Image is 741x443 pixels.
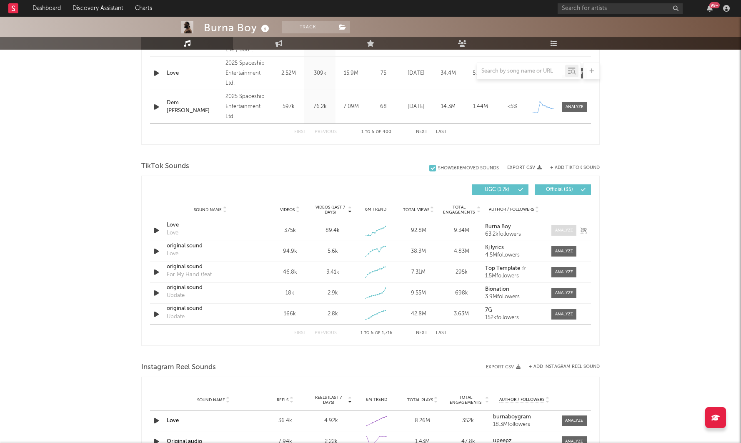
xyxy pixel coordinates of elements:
span: Author / Followers [499,397,544,403]
strong: 7G [485,307,492,313]
div: 3.41k [326,268,339,277]
div: Update [167,313,185,321]
input: Search for artists [558,3,683,14]
span: Author / Followers [489,207,534,212]
a: Burna Boy [485,224,543,230]
div: 7.09M [338,103,365,111]
div: 9.34M [442,227,481,235]
span: Total Views [403,207,429,212]
a: original sound [167,284,254,292]
div: 3.9M followers [485,294,543,300]
div: 99 + [709,2,720,8]
span: Sound Name [194,207,222,212]
strong: Bionation [485,287,509,292]
div: 1.5M followers [485,273,543,279]
a: original sound [167,263,254,271]
button: Next [416,331,428,335]
strong: Top Template ☆ [485,266,526,271]
button: Next [416,130,428,134]
div: 42.8M [399,310,438,318]
div: 352k [448,417,489,425]
span: TikTok Sounds [141,161,189,171]
div: 46.8k [270,268,309,277]
div: 89.4k [325,227,340,235]
div: <5% [498,103,526,111]
div: Update [167,292,185,300]
div: 38.3M [399,247,438,256]
button: Export CSV [507,165,542,170]
span: Sound Name [197,398,225,403]
input: Search by song name or URL [477,68,565,75]
span: Reels (last 7 days) [310,395,347,405]
span: of [376,130,381,134]
div: 76.2k [306,103,333,111]
div: 5.6k [328,247,338,256]
div: + Add Instagram Reel Sound [521,365,600,369]
a: Bionation [485,287,543,292]
strong: burnaboygram [493,414,531,420]
a: burnaboygram [493,414,556,420]
button: Export CSV [486,365,521,370]
div: 14.3M [434,103,462,111]
div: 2.8k [328,310,338,318]
div: 7.31M [399,268,438,277]
button: 99+ [707,5,713,12]
span: Videos (last 7 days) [313,205,347,215]
strong: Burna Boy [485,224,511,229]
div: 2.9k [328,289,338,297]
span: to [364,331,369,335]
div: 2025 Spaceship Entertainment Ltd. [225,58,271,88]
div: 166k [270,310,309,318]
div: 18.3M followers [493,422,556,428]
div: 6M Trend [356,397,398,403]
div: Love [167,250,178,258]
a: 7G [485,307,543,313]
div: 1 5 1,716 [353,328,399,338]
div: 4.83M [442,247,481,256]
button: Previous [315,130,337,134]
button: Last [436,331,447,335]
a: original sound [167,242,254,250]
div: 3.63M [442,310,481,318]
div: 94.9k [270,247,309,256]
div: 63.2k followers [485,232,543,237]
button: Track [282,21,334,33]
div: For My Hand (feat. [PERSON_NAME]) [167,271,254,279]
button: First [294,130,306,134]
span: Instagram Reel Sounds [141,362,216,373]
div: 698k [442,289,481,297]
a: Kj lyrics [485,245,543,251]
a: Love [167,418,179,423]
span: UGC ( 1.7k ) [478,187,516,192]
div: [DATE] [402,103,430,111]
a: original sound [167,305,254,313]
span: Reels [277,398,288,403]
button: First [294,331,306,335]
button: + Add TikTok Sound [542,166,600,170]
div: 375k [270,227,309,235]
span: to [365,130,370,134]
button: UGC(1.7k) [472,184,528,195]
div: 152k followers [485,315,543,321]
div: 36.4k [264,417,306,425]
a: Dem [PERSON_NAME] [167,99,221,115]
div: 6M Trend [356,206,395,213]
button: + Add Instagram Reel Sound [529,365,600,369]
span: Official ( 35 ) [540,187,578,192]
a: Top Template ☆ [485,266,543,272]
a: Love [167,221,254,229]
button: Official(35) [535,184,591,195]
button: Last [436,130,447,134]
div: 4.5M followers [485,252,543,258]
div: 295k [442,268,481,277]
span: of [375,331,380,335]
div: 2025 Spaceship Entertainment Ltd. [225,92,271,122]
div: Show 16 Removed Sounds [438,166,499,171]
div: 1.44M [466,103,494,111]
span: Total Engagements [448,395,484,405]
